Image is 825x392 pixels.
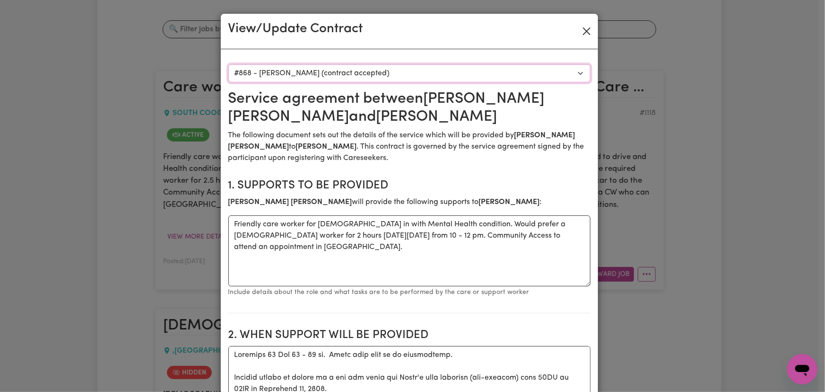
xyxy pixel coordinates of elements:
h2: Service agreement between [PERSON_NAME] [PERSON_NAME] and [PERSON_NAME] [228,90,591,126]
b: [PERSON_NAME] [296,143,357,151]
b: [PERSON_NAME] [479,198,540,206]
h3: View/Update Contract [228,21,363,37]
button: Close [579,24,594,39]
h2: 2. When support will be provided [228,329,591,342]
textarea: Friendly care worker for [DEMOGRAPHIC_DATA] in with Mental Health condition. Would prefer a [DEMO... [228,215,591,286]
iframe: Button to launch messaging window [787,354,817,384]
p: The following document sets out the details of the service which will be provided by to . This co... [228,130,591,164]
small: Include details about the role and what tasks are to be performed by the care or support worker [228,289,530,296]
h2: 1. Supports to be provided [228,179,591,193]
b: [PERSON_NAME] [PERSON_NAME] [228,198,352,206]
p: will provide the following supports to : [228,196,591,208]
